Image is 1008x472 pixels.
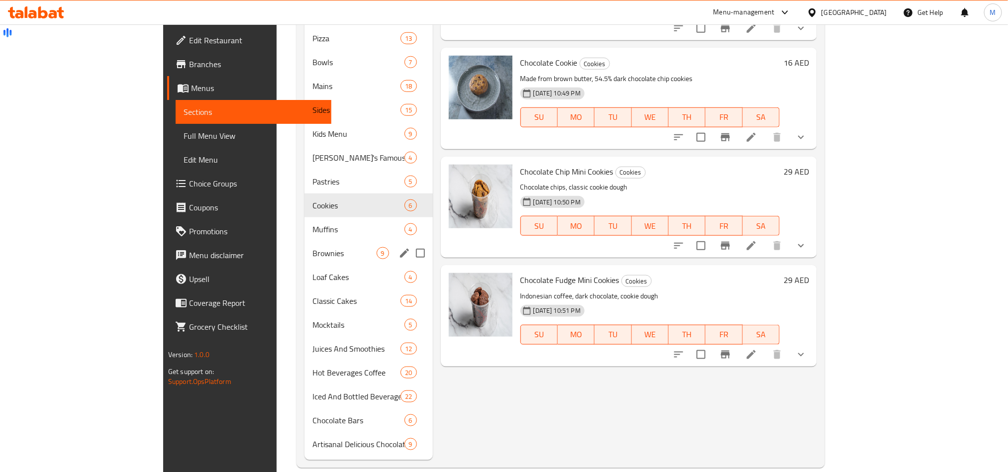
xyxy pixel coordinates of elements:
[304,122,432,146] div: Kids Menu9
[713,16,737,40] button: Branch-specific-item
[520,164,613,179] span: Chocolate Chip Mini Cookies
[304,146,432,170] div: [PERSON_NAME]'s Famous Cakes4
[189,58,323,70] span: Branches
[401,390,416,402] div: items
[189,178,323,189] span: Choice Groups
[404,56,417,68] div: items
[765,234,789,258] button: delete
[304,289,432,313] div: Classic Cakes14
[632,107,669,127] button: WE
[168,365,214,378] span: Get support on:
[765,343,789,367] button: delete
[621,275,652,287] div: Cookies
[304,193,432,217] div: Cookies6
[312,414,404,426] span: Chocolate Bars
[312,199,404,211] div: Cookies
[304,74,432,98] div: Mains18
[304,408,432,432] div: Chocolate Bars6
[743,325,780,345] button: SA
[789,234,813,258] button: show more
[405,416,416,425] span: 6
[184,154,323,166] span: Edit Menu
[529,89,585,98] span: [DATE] 10:49 PM
[312,390,401,402] span: Iced And Bottled Beverages
[312,56,404,68] div: Bowls
[189,297,323,309] span: Coverage Report
[304,265,432,289] div: Loaf Cakes4
[713,6,775,18] div: Menu-management
[312,32,401,44] span: Pizza
[189,225,323,237] span: Promotions
[745,240,757,252] a: Edit menu item
[176,100,331,124] a: Sections
[404,152,417,164] div: items
[401,105,416,115] span: 15
[312,128,404,140] span: Kids Menu
[189,273,323,285] span: Upsell
[706,216,742,236] button: FR
[312,271,404,283] span: Loaf Cakes
[743,216,780,236] button: SA
[529,306,585,315] span: [DATE] 10:51 PM
[599,219,627,233] span: TU
[312,343,401,355] span: Juices And Smoothies
[167,195,331,219] a: Coupons
[404,271,417,283] div: items
[595,325,631,345] button: TU
[562,327,591,342] span: MO
[667,343,691,367] button: sort-choices
[795,349,807,361] svg: Show Choices
[636,219,665,233] span: WE
[525,219,554,233] span: SU
[189,321,323,333] span: Grocery Checklist
[405,129,416,139] span: 9
[404,199,417,211] div: items
[520,73,780,85] p: Made from brown butter, 54.5% dark chocolate chip cookies
[304,241,432,265] div: Brownies9edit
[706,107,742,127] button: FR
[615,167,646,179] div: Cookies
[599,327,627,342] span: TU
[304,217,432,241] div: Muffins4
[405,58,416,67] span: 7
[304,26,432,50] div: Pizza13
[312,367,401,378] span: Hot Beverages Coffee
[525,327,554,342] span: SU
[167,28,331,52] a: Edit Restaurant
[168,375,231,388] a: Support.OpsPlatform
[713,125,737,149] button: Branch-specific-item
[167,243,331,267] a: Menu disclaimer
[312,319,404,331] span: Mocktails
[713,343,737,367] button: Branch-specific-item
[312,438,404,450] span: Artisanal Delicious Chocolates Plates
[667,16,691,40] button: sort-choices
[520,181,780,193] p: Chocolate chips, classic cookie dough
[709,110,738,124] span: FR
[404,414,417,426] div: items
[990,7,996,18] span: M
[765,16,789,40] button: delete
[176,148,331,172] a: Edit Menu
[401,367,416,378] div: items
[667,125,691,149] button: sort-choices
[449,165,512,228] img: Chocolate Chip Mini Cookies
[669,107,706,127] button: TH
[304,50,432,74] div: Bowls7
[184,130,323,142] span: Full Menu View
[404,438,417,450] div: items
[312,104,401,116] div: Sides
[632,325,669,345] button: WE
[404,176,417,188] div: items
[167,291,331,315] a: Coverage Report
[632,216,669,236] button: WE
[377,247,389,259] div: items
[312,80,401,92] span: Mains
[558,216,595,236] button: MO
